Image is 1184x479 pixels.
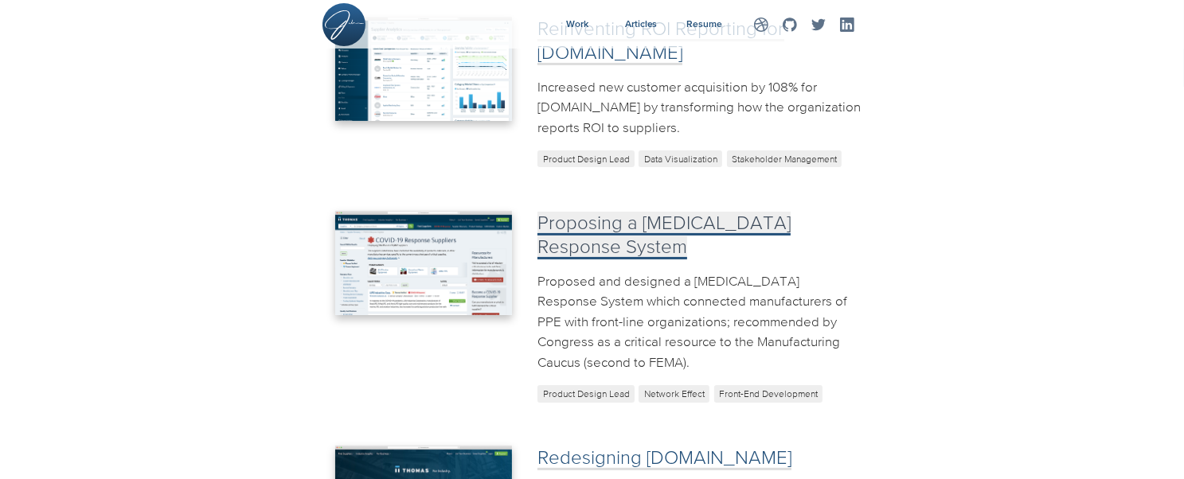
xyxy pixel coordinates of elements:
[639,385,709,402] span: Network Effect
[727,150,842,167] span: Stakeholder Management
[566,18,588,29] span: Work
[687,18,723,29] span: Resume
[537,271,861,373] p: Proposed and designed a [MEDICAL_DATA] Response System which connected manufacturers of PPE with ...
[639,150,722,167] span: Data Visualization
[537,385,635,402] span: Product Design Lead
[714,385,823,402] span: Front-End Development
[537,150,635,167] span: Product Design Lead
[537,77,861,138] p: Increased new customer acquisition by 108% for [DOMAIN_NAME] by transforming how the organization...
[537,446,791,470] a: Redesigning [DOMAIN_NAME]
[335,211,512,315] img: Proposing a COVID-19 Response System
[537,212,791,259] a: Proposing a [MEDICAL_DATA] Response System
[335,17,512,121] img: Reinventing ROI Reporting for Thomasnet.com
[325,10,364,40] img: Site Logo
[625,18,658,29] span: Articles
